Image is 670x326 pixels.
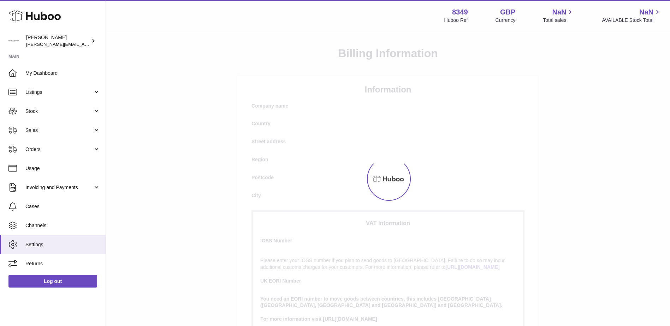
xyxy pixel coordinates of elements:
[602,17,662,24] span: AVAILABLE Stock Total
[25,241,100,248] span: Settings
[26,41,142,47] span: [PERSON_NAME][EMAIL_ADDRESS][DOMAIN_NAME]
[543,17,574,24] span: Total sales
[500,7,515,17] strong: GBP
[602,7,662,24] a: NaN AVAILABLE Stock Total
[452,7,468,17] strong: 8349
[552,7,566,17] span: NaN
[543,7,574,24] a: NaN Total sales
[25,127,93,134] span: Sales
[26,34,90,48] div: [PERSON_NAME]
[25,260,100,267] span: Returns
[8,36,19,46] img: katy.taghizadeh@michelgermain.com
[8,275,97,288] a: Log out
[639,7,653,17] span: NaN
[25,203,100,210] span: Cases
[25,108,93,115] span: Stock
[444,17,468,24] div: Huboo Ref
[25,70,100,77] span: My Dashboard
[25,89,93,96] span: Listings
[25,165,100,172] span: Usage
[496,17,516,24] div: Currency
[25,146,93,153] span: Orders
[25,222,100,229] span: Channels
[25,184,93,191] span: Invoicing and Payments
